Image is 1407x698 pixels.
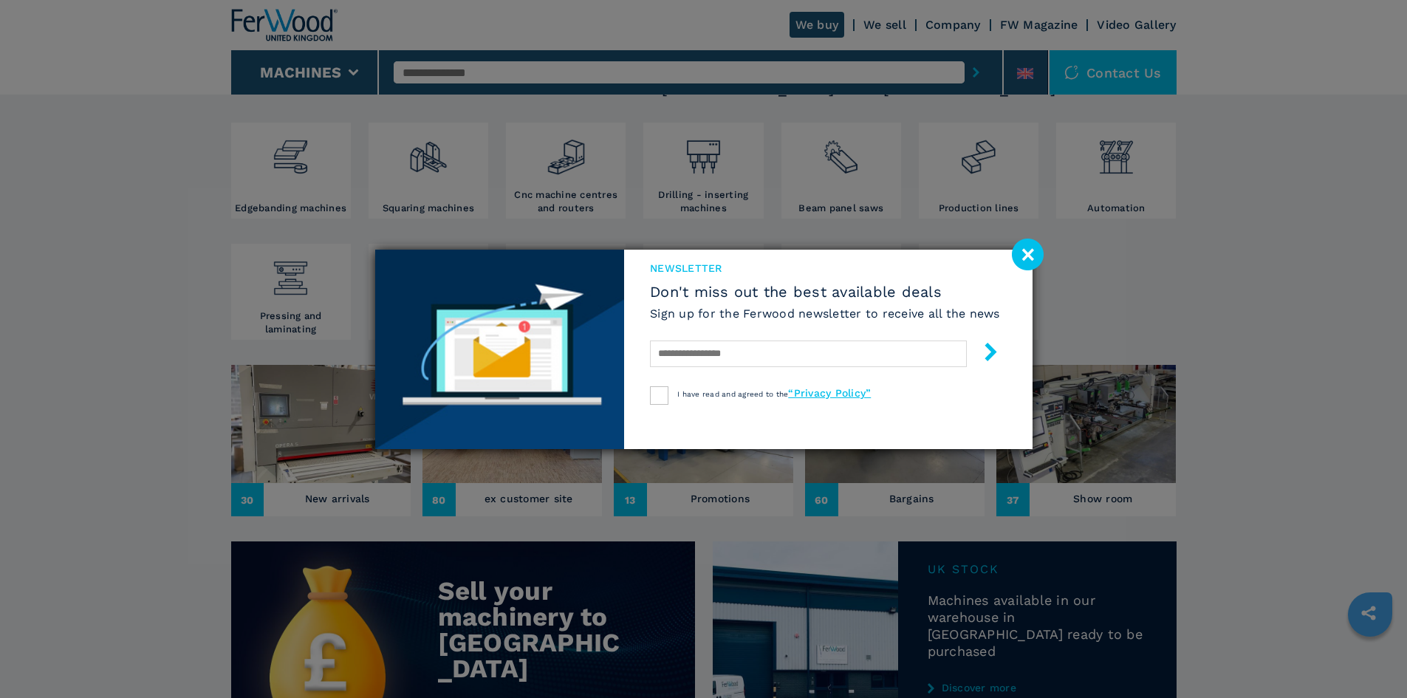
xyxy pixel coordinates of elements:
span: newsletter [650,261,1000,276]
h6: Sign up for the Ferwood newsletter to receive all the news [650,305,1000,322]
button: submit-button [967,337,1000,372]
a: “Privacy Policy” [788,387,871,399]
span: Don't miss out the best available deals [650,283,1000,301]
span: I have read and agreed to the [677,390,871,398]
img: Newsletter image [375,250,625,449]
